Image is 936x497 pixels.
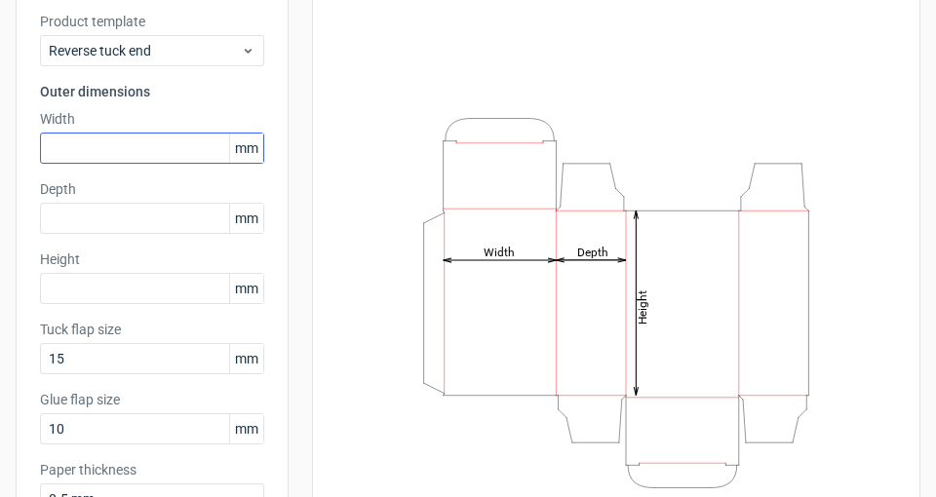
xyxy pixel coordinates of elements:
h3: Outer dimensions [40,82,264,101]
label: Depth [40,179,264,199]
span: mm [229,274,263,303]
label: Product template [40,12,264,31]
label: Paper thickness [40,460,264,479]
label: Tuck flap size [40,320,264,339]
label: Glue flap size [40,390,264,409]
span: Reverse tuck end [49,41,241,60]
span: mm [229,344,263,373]
tspan: Height [636,289,649,324]
tspan: Width [484,245,515,258]
span: mm [229,204,263,233]
tspan: Depth [577,245,608,258]
span: mm [229,134,263,163]
label: Width [40,109,264,129]
span: mm [229,414,263,443]
label: Height [40,249,264,269]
